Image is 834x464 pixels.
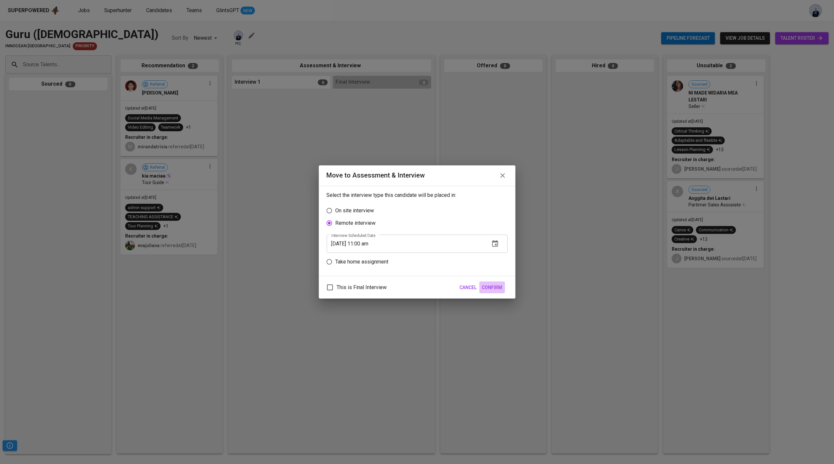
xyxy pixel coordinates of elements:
button: Confirm [479,282,505,294]
span: Cancel [460,284,477,292]
span: Confirm [482,284,502,292]
p: Select the interview type this candidate will be placed in: [327,191,508,199]
p: On site interview [336,207,374,215]
div: Move to Assessment & Interview [327,171,425,180]
span: This is Final Interview [337,284,387,291]
button: Cancel [457,282,479,294]
p: Take home assignment [336,258,389,266]
p: Remote interview [336,219,376,227]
